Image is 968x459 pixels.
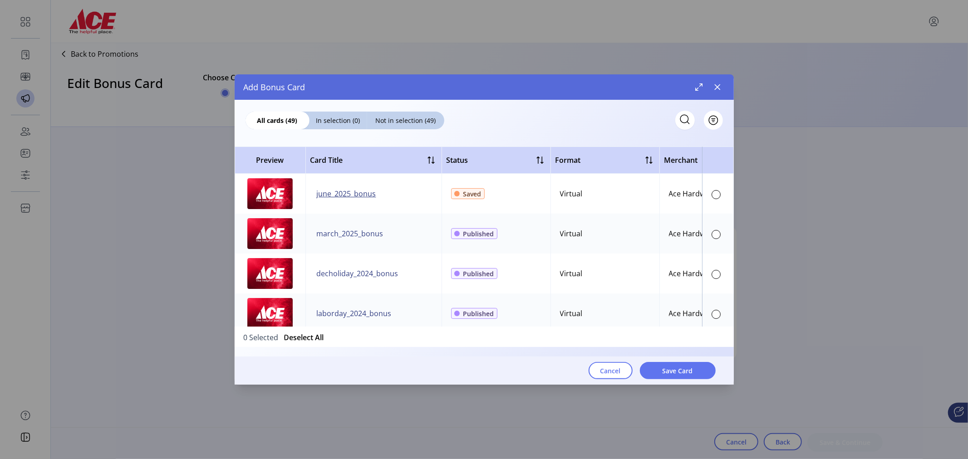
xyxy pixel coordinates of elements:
span: Published [463,309,494,318]
span: decholiday_2024_bonus [317,268,398,279]
div: Virtual [560,268,583,279]
img: preview [247,218,293,249]
span: Format [555,155,581,166]
span: Published [463,269,494,278]
div: In selection (0) [310,112,367,129]
div: Ace Hardware [669,188,717,199]
button: Deselect All [284,332,324,343]
span: Not in selection (49) [367,116,444,125]
span: Save Card [663,366,693,376]
span: Saved [463,189,482,199]
button: Cancel [589,362,633,379]
span: Preview [240,155,301,166]
div: Virtual [560,228,583,239]
div: All cards (49) [246,112,310,129]
button: laborday_2024_bonus [315,306,393,321]
div: Not in selection (49) [367,112,444,129]
button: decholiday_2024_bonus [315,266,400,281]
span: All cards (49) [246,116,310,125]
span: In selection (0) [310,116,367,125]
div: Status [447,155,468,166]
div: Virtual [560,308,583,319]
span: Merchant [664,155,698,166]
span: Published [463,229,494,239]
span: Add Bonus Card [244,81,305,93]
span: march_2025_bonus [317,228,383,239]
img: preview [247,298,293,329]
span: Card Title [310,155,343,166]
span: june_2025_bonus [317,188,376,199]
div: Virtual [560,188,583,199]
img: preview [247,178,293,209]
button: Maximize [692,80,707,94]
span: 0 Selected [244,332,279,342]
div: Ace Hardware [669,308,717,319]
div: Ace Hardware [669,268,717,279]
button: Save Card [640,362,716,379]
button: june_2025_bonus [315,186,378,201]
button: march_2025_bonus [315,226,385,241]
img: preview [247,258,293,289]
div: Ace Hardware [669,228,717,239]
span: Cancel [600,366,621,376]
span: laborday_2024_bonus [317,308,392,319]
button: Filter Button [704,111,723,130]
